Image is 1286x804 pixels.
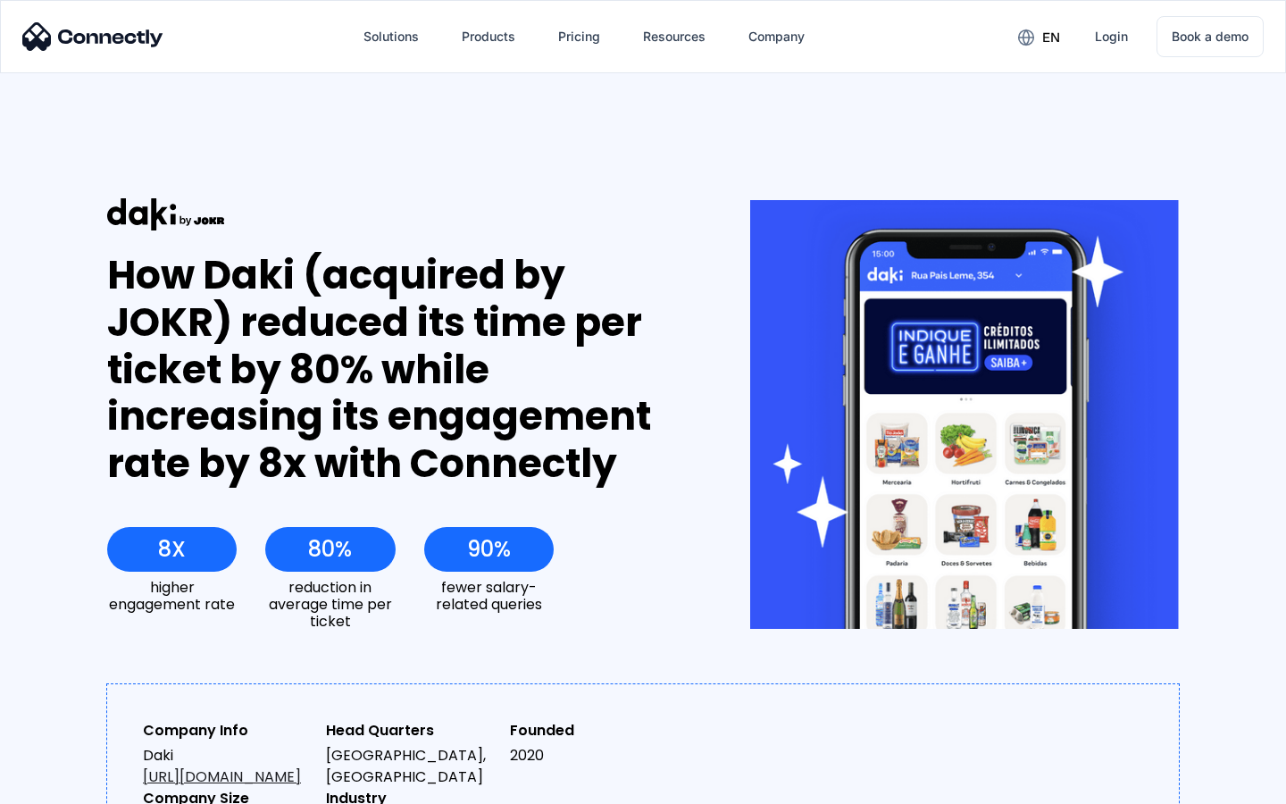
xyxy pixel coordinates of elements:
div: reduction in average time per ticket [265,579,395,631]
div: 2020 [510,745,679,766]
div: 90% [467,537,511,562]
div: Solutions [363,24,419,49]
img: Connectly Logo [22,22,163,51]
div: Founded [510,720,679,741]
div: Head Quarters [326,720,495,741]
aside: Language selected: English [18,773,107,798]
div: Resources [643,24,706,49]
div: higher engagement rate [107,579,237,613]
ul: Language list [36,773,107,798]
a: Pricing [544,15,614,58]
div: [GEOGRAPHIC_DATA], [GEOGRAPHIC_DATA] [326,745,495,788]
a: Login [1081,15,1142,58]
div: 8X [158,537,186,562]
div: Products [462,24,515,49]
div: 80% [308,537,352,562]
div: fewer salary-related queries [424,579,554,613]
div: en [1042,25,1060,50]
a: [URL][DOMAIN_NAME] [143,766,301,787]
div: Company Info [143,720,312,741]
a: Book a demo [1157,16,1264,57]
div: Pricing [558,24,600,49]
div: How Daki (acquired by JOKR) reduced its time per ticket by 80% while increasing its engagement ra... [107,252,685,488]
div: Company [748,24,805,49]
div: Daki [143,745,312,788]
div: Login [1095,24,1128,49]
